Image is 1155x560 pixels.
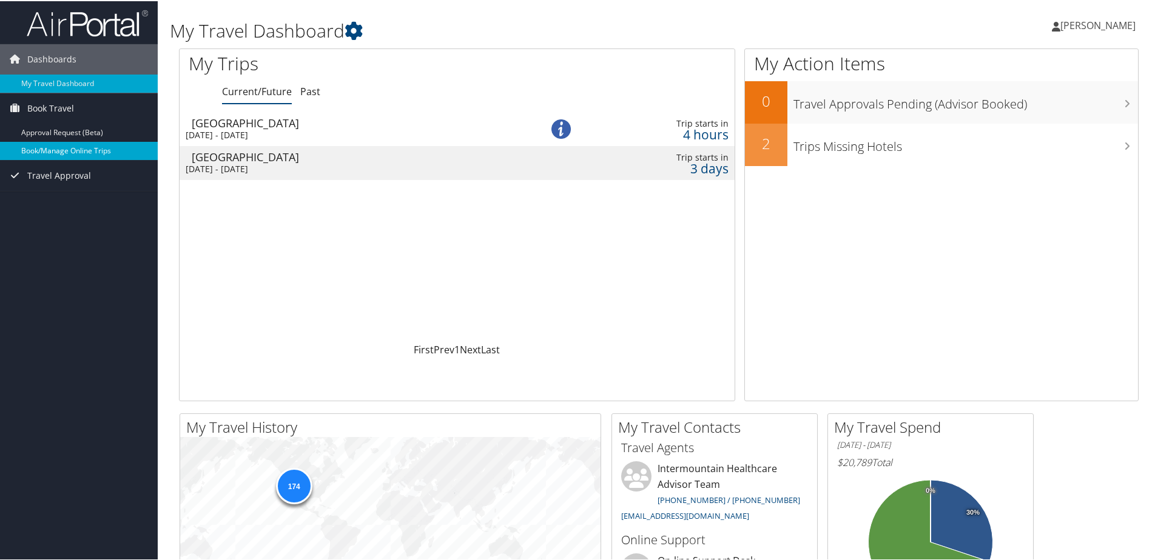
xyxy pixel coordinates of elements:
span: [PERSON_NAME] [1060,18,1136,31]
h6: Total [837,455,1024,468]
a: [EMAIL_ADDRESS][DOMAIN_NAME] [621,509,749,520]
h2: My Travel Contacts [618,416,817,436]
div: 174 [275,467,312,503]
a: Next [460,342,481,355]
a: 0Travel Approvals Pending (Advisor Booked) [745,80,1138,122]
a: [PHONE_NUMBER] / [PHONE_NUMBER] [658,493,800,504]
div: [GEOGRAPHIC_DATA] [192,116,515,127]
img: alert-flat-solid-info.png [551,118,571,138]
div: [DATE] - [DATE] [186,128,509,139]
span: Dashboards [27,43,76,73]
span: Travel Approval [27,159,91,190]
a: [PERSON_NAME] [1052,6,1148,42]
tspan: 0% [926,486,935,493]
a: Current/Future [222,84,292,97]
li: Intermountain Healthcare Advisor Team [615,460,814,525]
a: First [414,342,434,355]
img: airportal-logo.png [27,8,148,36]
div: 4 hours [607,128,728,139]
h1: My Action Items [745,50,1138,75]
h1: My Trips [189,50,494,75]
a: 2Trips Missing Hotels [745,122,1138,165]
div: Trip starts in [607,117,728,128]
div: Trip starts in [607,151,728,162]
span: Book Travel [27,92,74,122]
h2: My Travel History [186,416,601,436]
h3: Travel Agents [621,438,808,455]
h2: 2 [745,132,787,153]
a: Prev [434,342,454,355]
h3: Trips Missing Hotels [793,131,1138,154]
a: Last [481,342,500,355]
div: 3 days [607,162,728,173]
h1: My Travel Dashboard [170,17,822,42]
h2: 0 [745,90,787,110]
div: [GEOGRAPHIC_DATA] [192,150,515,161]
a: 1 [454,342,460,355]
div: [DATE] - [DATE] [186,162,509,173]
h3: Travel Approvals Pending (Advisor Booked) [793,88,1138,112]
span: $20,789 [837,455,872,468]
h3: Online Support [621,530,808,547]
h6: [DATE] - [DATE] [837,438,1024,450]
a: Past [300,84,320,97]
tspan: 30% [966,508,980,515]
h2: My Travel Spend [834,416,1033,436]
